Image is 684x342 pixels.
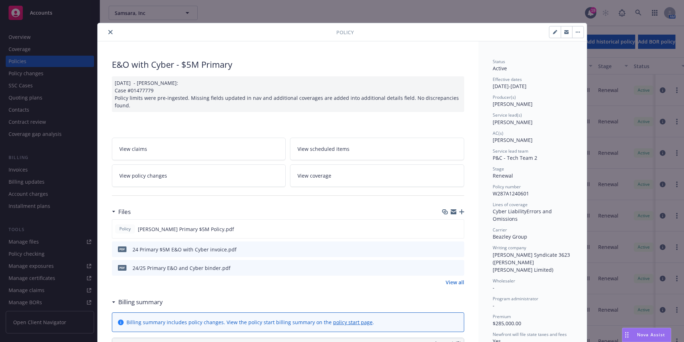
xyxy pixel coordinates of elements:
[622,328,631,342] div: Drag to move
[493,201,528,208] span: Lines of coverage
[493,278,515,284] span: Wholesaler
[112,76,464,112] div: [DATE] - [PERSON_NAME]: Case #01477779 Policy limits were pre-ingested. Missing fields updated in...
[118,297,163,307] h3: Billing summary
[493,190,529,197] span: W287A1240601
[290,164,464,187] a: View coverage
[336,29,354,36] span: Policy
[133,264,230,272] div: 24/25 Primary E&O and Cyber binder.pdf
[133,246,237,253] div: 24 Primary $5M E&O with Cyber invoice.pdf
[118,226,132,232] span: Policy
[493,313,511,320] span: Premium
[297,145,349,153] span: View scheduled items
[493,233,527,240] span: Beazley Group
[290,138,464,160] a: View scheduled items
[493,119,533,126] span: [PERSON_NAME]
[493,166,504,172] span: Stage
[118,265,126,270] span: pdf
[493,65,507,72] span: Active
[493,184,521,190] span: Policy number
[455,264,461,272] button: preview file
[493,208,553,222] span: Errors and Omissions
[493,101,533,107] span: [PERSON_NAME]
[455,246,461,253] button: preview file
[444,264,449,272] button: download file
[112,138,286,160] a: View claims
[297,172,331,179] span: View coverage
[493,320,521,327] span: $285,000.00
[446,279,464,286] a: View all
[493,251,571,273] span: [PERSON_NAME] Syndicate 3623 ([PERSON_NAME] [PERSON_NAME] Limited)
[126,318,374,326] div: Billing summary includes policy changes. View the policy start billing summary on the .
[106,28,115,36] button: close
[493,331,567,337] span: Newfront will file state taxes and fees
[119,172,167,179] span: View policy changes
[444,246,449,253] button: download file
[112,207,131,216] div: Files
[493,302,494,309] span: -
[443,225,449,233] button: download file
[493,154,537,161] span: P&C - Tech Team 2
[493,76,522,82] span: Effective dates
[138,225,234,233] span: [PERSON_NAME] Primary $5M Policy.pdf
[493,227,507,233] span: Carrier
[112,58,464,71] div: E&O with Cyber - $5M Primary
[112,297,163,307] div: Billing summary
[493,245,526,251] span: Writing company
[493,94,516,100] span: Producer(s)
[333,319,373,326] a: policy start page
[493,296,538,302] span: Program administrator
[637,332,665,338] span: Nova Assist
[119,145,147,153] span: View claims
[493,284,494,291] span: -
[493,148,528,154] span: Service lead team
[493,76,572,90] div: [DATE] - [DATE]
[455,225,461,233] button: preview file
[493,208,527,215] span: Cyber Liability
[118,246,126,252] span: pdf
[493,137,533,143] span: [PERSON_NAME]
[622,328,671,342] button: Nova Assist
[493,112,522,118] span: Service lead(s)
[118,207,131,216] h3: Files
[493,130,503,136] span: AC(s)
[493,172,513,179] span: Renewal
[112,164,286,187] a: View policy changes
[493,58,505,65] span: Status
